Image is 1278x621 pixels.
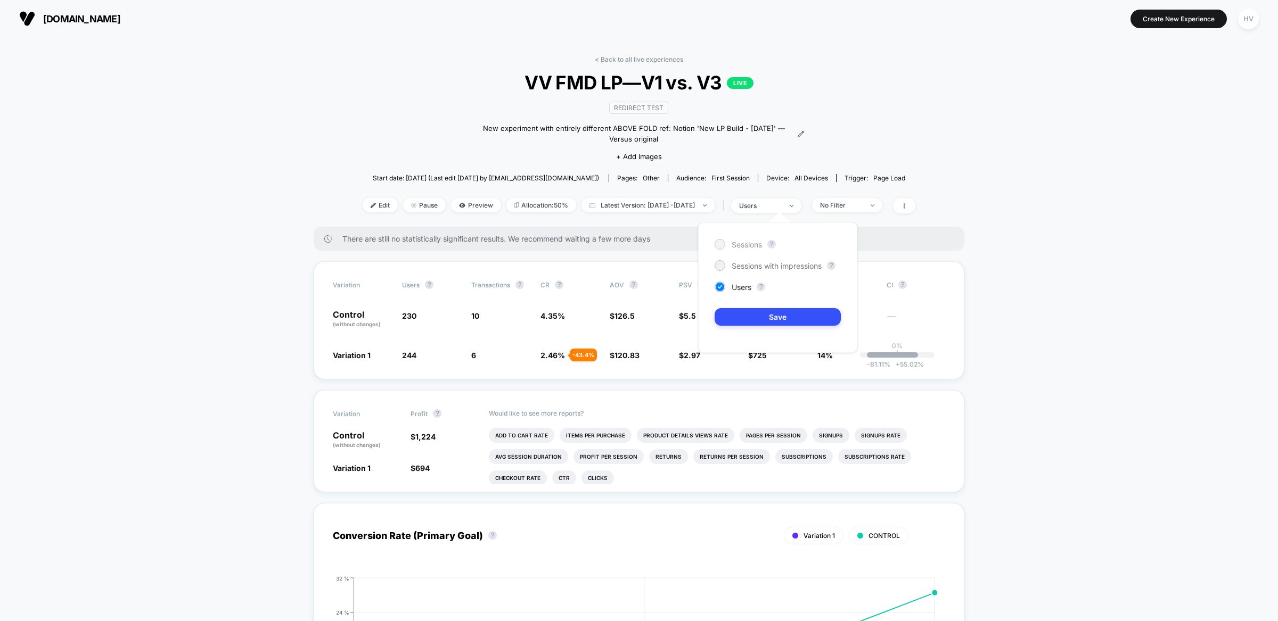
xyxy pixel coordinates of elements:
div: Trigger: [845,174,905,182]
li: Pages Per Session [740,428,807,443]
span: Pause [403,198,446,212]
span: $ [679,311,696,320]
li: Ctr [552,470,576,485]
li: Subscriptions [775,449,833,464]
tspan: 32 % [336,575,349,582]
span: Variation 1 [333,463,371,473]
span: 55.02 % [890,360,924,368]
p: LIVE [727,77,753,89]
span: Device: [758,174,836,182]
span: 126.5 [615,311,635,320]
img: end [703,204,707,206]
span: 6 [471,351,476,360]
span: New experiment with entirely different ABOVE FOLD ref: Notion 'New LP Build - [DATE]' — Versus or... [473,123,795,144]
span: $ [679,351,700,360]
span: + Add Images [616,152,662,161]
span: PSV [679,281,692,289]
span: $ [610,311,635,320]
span: 2.97 [684,351,700,360]
a: < Back to all live experiences [595,55,683,63]
span: CI [887,280,945,289]
span: users [402,281,420,289]
li: Profit Per Session [574,449,644,464]
span: 694 [415,463,430,473]
button: ? [827,261,835,270]
span: Preview [451,198,501,212]
button: ? [555,280,563,289]
span: 230 [402,311,416,320]
div: users [739,202,782,210]
img: end [871,204,874,206]
img: end [411,203,416,208]
button: ? [515,280,524,289]
div: HV [1238,9,1259,29]
button: ? [767,240,776,249]
span: Edit [363,198,398,212]
span: -81.11 % [867,360,890,368]
p: 0% [892,342,903,350]
span: There are still no statistically significant results. We recommend waiting a few more days [342,234,943,243]
tspan: 24 % [336,609,349,616]
div: No Filter [820,201,863,209]
img: calendar [589,203,595,208]
button: ? [425,280,433,289]
span: CONTROL [869,532,900,540]
li: Clicks [581,470,614,485]
span: 5.5 [684,311,696,320]
span: Variation [333,409,391,418]
img: Visually logo [19,11,35,27]
span: Transactions [471,281,510,289]
button: Create New Experience [1130,10,1227,28]
span: Sessions [732,240,762,249]
span: (without changes) [333,321,381,327]
span: AOV [610,281,624,289]
span: Redirect Test [609,102,668,114]
img: end [790,205,793,207]
span: 244 [402,351,416,360]
span: Start date: [DATE] (Last edit [DATE] by [EMAIL_ADDRESS][DOMAIN_NAME]) [373,174,599,182]
span: $ [411,463,430,473]
li: Avg Session Duration [489,449,568,464]
li: Items Per Purchase [560,428,632,443]
span: Variation 1 [804,532,835,540]
span: $ [411,432,436,441]
div: Pages: [617,174,660,182]
p: Would like to see more reports? [489,409,946,417]
li: Product Details Views Rate [637,428,734,443]
button: ? [488,531,497,540]
li: Returns Per Session [693,449,770,464]
li: Signups [813,428,849,443]
button: ? [433,409,441,418]
span: | [720,198,731,213]
span: Variation [333,280,391,289]
button: ? [629,280,638,289]
p: | [896,350,898,358]
span: CR [540,281,550,289]
li: Subscriptions Rate [838,449,911,464]
button: HV [1235,8,1262,30]
span: 2.46 % [540,351,565,360]
button: [DOMAIN_NAME] [16,10,124,27]
button: ? [757,283,765,291]
span: all devices [794,174,828,182]
span: Users [732,283,751,292]
span: First Session [711,174,750,182]
span: 10 [471,311,479,320]
img: edit [371,203,376,208]
span: VV FMD LP—V1 vs. V3 [390,71,888,94]
span: Allocation: 50% [506,198,576,212]
span: (without changes) [333,442,381,448]
span: 1,224 [415,432,436,441]
span: Variation 1 [333,351,371,360]
li: Add To Cart Rate [489,428,554,443]
span: Latest Version: [DATE] - [DATE] [581,198,715,212]
button: ? [898,280,907,289]
span: other [643,174,660,182]
span: Page Load [873,174,905,182]
span: --- [887,313,945,328]
button: Save [715,308,841,326]
span: + [896,360,900,368]
img: rebalance [514,202,519,208]
li: Checkout Rate [489,470,547,485]
span: 4.35 % [540,311,565,320]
